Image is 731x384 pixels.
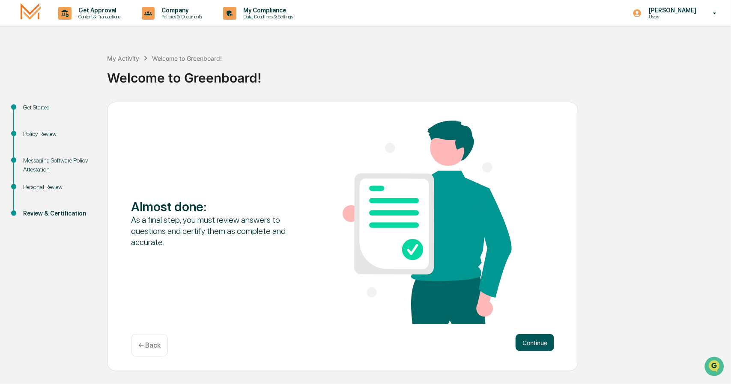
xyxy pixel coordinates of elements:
[23,130,93,139] div: Policy Review
[155,14,206,20] p: Policies & Documents
[107,63,727,86] div: Welcome to Greenboard!
[17,124,54,132] span: Data Lookup
[5,104,59,119] a: 🖐️Preclearance
[5,120,57,136] a: 🔎Data Lookup
[29,74,108,80] div: We're available if you need us!
[71,107,106,116] span: Attestations
[155,7,206,14] p: Company
[23,156,93,174] div: Messaging Software Policy Attestation
[704,356,727,379] iframe: Open customer support
[29,65,140,74] div: Start new chat
[60,144,104,151] a: Powered byPylon
[642,7,701,14] p: [PERSON_NAME]
[146,68,156,78] button: Start new chat
[23,209,93,218] div: Review & Certification
[236,7,297,14] p: My Compliance
[516,334,554,351] button: Continue
[138,341,161,349] p: ← Back
[131,199,300,214] div: Almost done :
[107,55,139,62] div: My Activity
[642,14,701,20] p: Users
[9,108,15,115] div: 🖐️
[236,14,297,20] p: Data, Deadlines & Settings
[17,107,55,116] span: Preclearance
[62,108,69,115] div: 🗄️
[9,18,156,31] p: How can we help?
[21,3,41,23] img: logo
[85,145,104,151] span: Pylon
[343,121,512,324] img: Almost done
[9,65,24,80] img: 1746055101610-c473b297-6a78-478c-a979-82029cc54cd1
[152,55,222,62] div: Welcome to Greenboard!
[72,7,125,14] p: Get Approval
[23,103,93,112] div: Get Started
[9,124,15,131] div: 🔎
[23,183,93,192] div: Personal Review
[59,104,110,119] a: 🗄️Attestations
[72,14,125,20] p: Content & Transactions
[131,214,300,248] div: As a final step, you must review answers to questions and certify them as complete and accurate.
